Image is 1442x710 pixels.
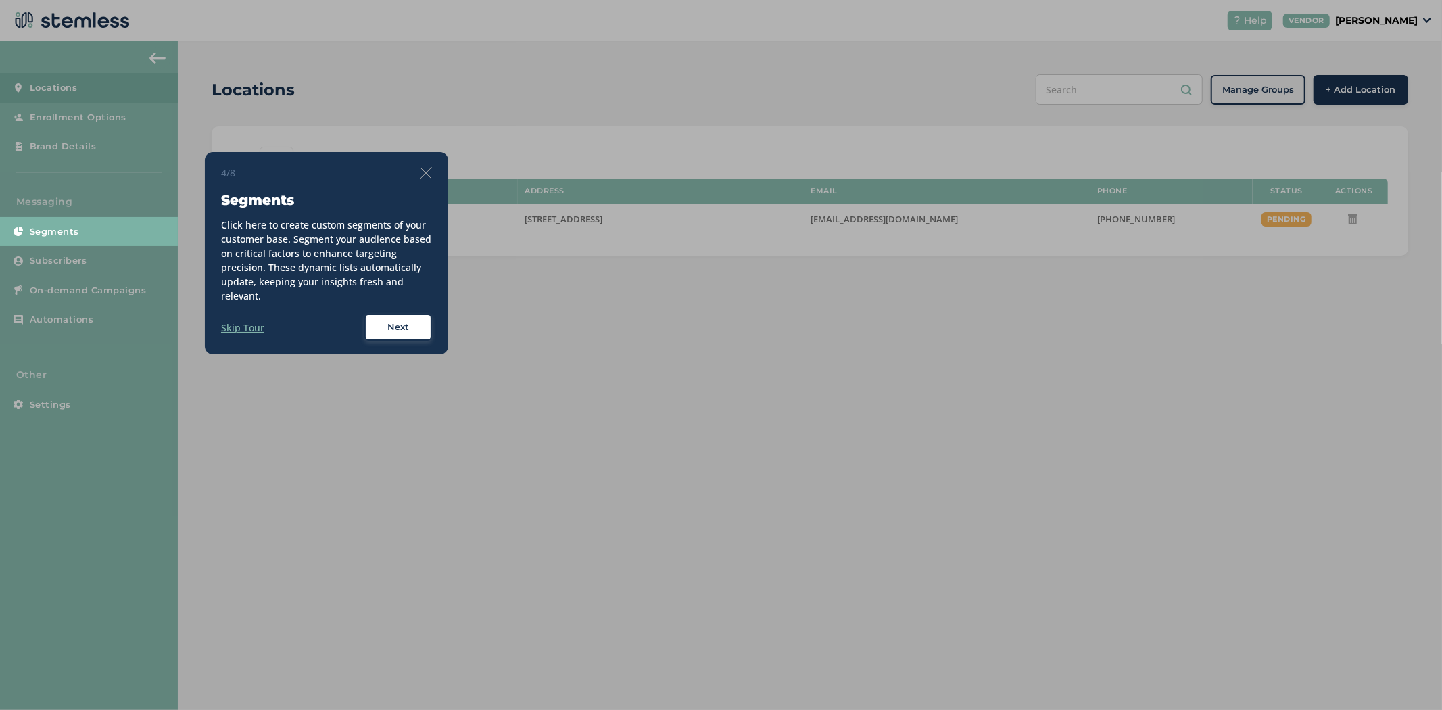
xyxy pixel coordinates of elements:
iframe: Chat Widget [1374,645,1442,710]
div: Click here to create custom segments of your customer base. Segment your audience based on critic... [221,218,432,303]
span: 4/8 [221,166,235,180]
label: Skip Tour [221,321,264,335]
span: Segments [30,225,79,239]
img: icon-close-thin-accent-606ae9a3.svg [420,167,432,179]
span: Next [387,321,409,334]
h3: Segments [221,191,432,210]
button: Next [364,314,432,341]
